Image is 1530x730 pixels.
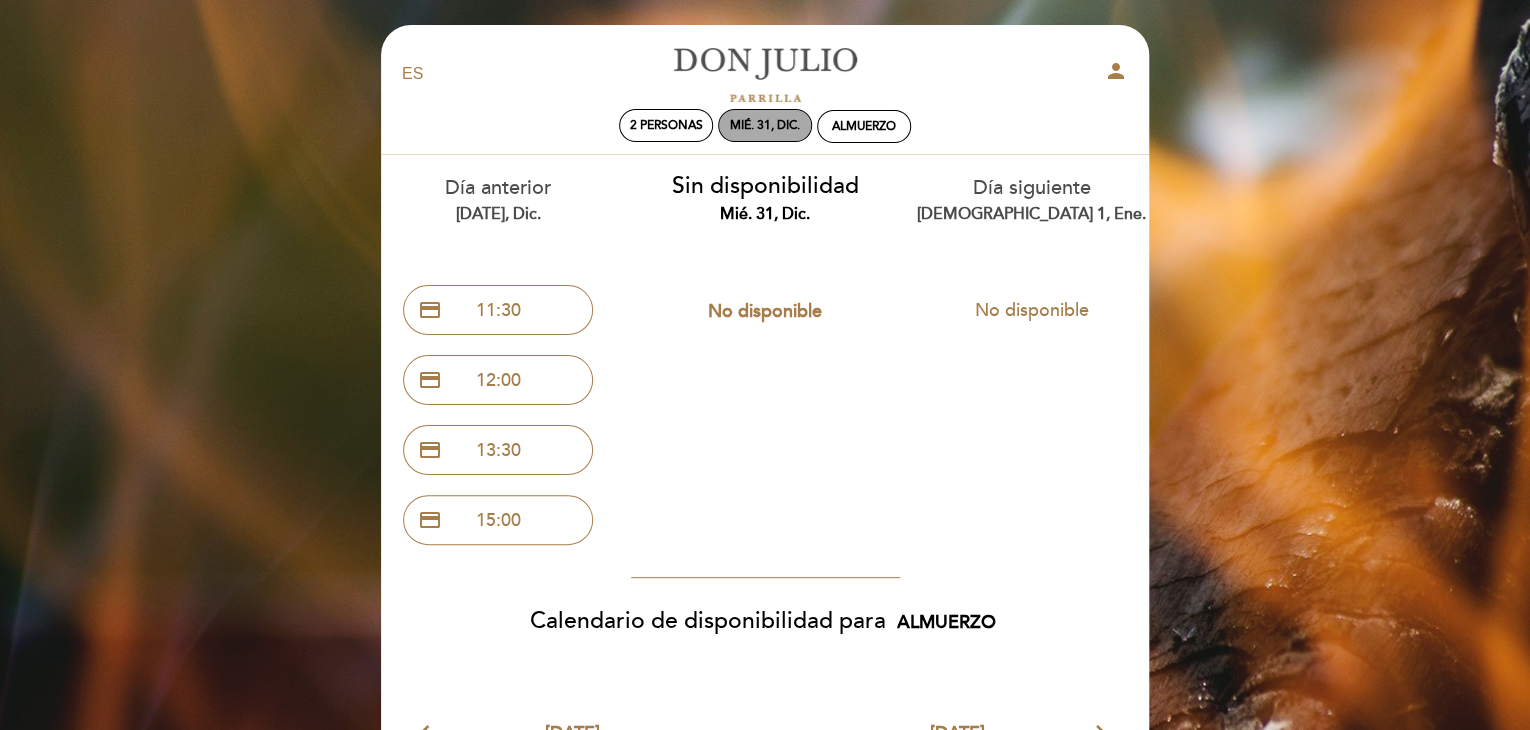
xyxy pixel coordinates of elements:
[403,425,593,475] button: credit_card 13:30
[418,438,442,462] span: credit_card
[913,174,1150,225] div: Día siguiente
[671,172,858,200] span: Sin disponibilidad
[403,285,593,335] button: credit_card 11:30
[403,355,593,405] button: credit_card 12:00
[403,495,593,545] button: credit_card 15:00
[937,285,1127,335] button: No disponible
[913,203,1150,226] div: [DEMOGRAPHIC_DATA] 1, ene.
[418,368,442,392] span: credit_card
[730,118,800,133] div: mié. 31, dic.
[630,118,703,133] span: 2 personas
[380,203,617,226] div: [DATE], dic.
[670,286,860,336] button: No disponible
[640,47,890,102] a: [PERSON_NAME]
[708,300,822,322] span: No disponible
[832,119,896,134] div: Almuerzo
[418,508,442,532] span: credit_card
[418,298,442,322] span: credit_card
[380,174,617,225] div: Día anterior
[530,607,886,635] span: Calendario de disponibilidad para
[1104,59,1128,83] i: person
[1104,59,1128,90] button: person
[647,203,884,226] div: mié. 31, dic.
